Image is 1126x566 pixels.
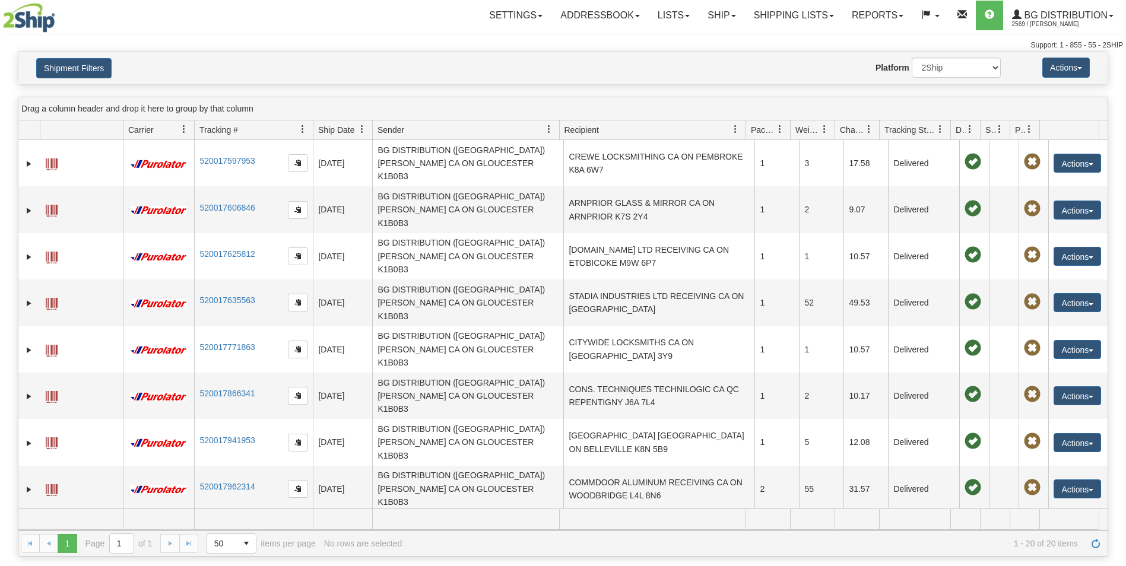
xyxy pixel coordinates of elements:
a: Settings [480,1,551,30]
td: 1 [799,233,843,279]
iframe: chat widget [1099,222,1125,344]
td: COMMDOOR ALUMINUM RECEIVING CA ON WOODBRIDGE L4L 8N6 [563,466,754,512]
td: 10.57 [843,233,888,279]
button: Copy to clipboard [288,341,308,358]
td: [DOMAIN_NAME] LTD RECEIVING CA ON ETOBICOKE M9W 6P7 [563,233,754,279]
td: 17.58 [843,140,888,186]
a: Reports [843,1,912,30]
div: grid grouping header [18,97,1108,120]
td: [DATE] [313,373,372,419]
a: 520017941953 [199,435,255,445]
button: Actions [1054,340,1101,359]
a: Expand [23,437,35,449]
span: Pickup Not Assigned [1024,386,1041,403]
div: No rows are selected [324,539,402,548]
span: Pickup Not Assigned [1024,247,1041,263]
td: 2 [799,373,843,419]
td: CONS. TECHNIQUES TECHNILOGIC CA QC REPENTIGNY J6A 7L4 [563,373,754,419]
a: Recipient filter column settings [725,119,746,139]
img: 11 - Purolator [128,253,189,262]
a: Ship Date filter column settings [352,119,372,139]
a: Tracking Status filter column settings [930,119,950,139]
td: CITYWIDE LOCKSMITHS CA ON [GEOGRAPHIC_DATA] 3Y9 [563,326,754,373]
span: Pickup Not Assigned [1024,294,1041,310]
span: 2569 / [PERSON_NAME] [1012,18,1101,30]
a: 520017606846 [199,203,255,212]
a: Carrier filter column settings [174,119,194,139]
span: Packages [751,124,776,136]
button: Actions [1042,58,1090,78]
td: BG DISTRIBUTION ([GEOGRAPHIC_DATA]) [PERSON_NAME] CA ON GLOUCESTER K1B0B3 [372,419,563,465]
a: Label [46,386,58,405]
span: On time [965,201,981,217]
td: 1 [799,326,843,373]
td: [DATE] [313,419,372,465]
span: Weight [795,124,820,136]
a: Sender filter column settings [539,119,559,139]
span: Pickup Not Assigned [1024,479,1041,496]
td: 49.53 [843,279,888,326]
td: 55 [799,466,843,512]
td: 1 [754,186,799,233]
td: 1 [754,419,799,465]
td: BG DISTRIBUTION ([GEOGRAPHIC_DATA]) [PERSON_NAME] CA ON GLOUCESTER K1B0B3 [372,466,563,512]
a: Label [46,479,58,498]
a: Delivery Status filter column settings [960,119,980,139]
a: Expand [23,205,35,217]
span: Pickup Not Assigned [1024,154,1041,170]
a: Expand [23,297,35,309]
td: 9.07 [843,186,888,233]
span: Recipient [564,124,599,136]
span: On time [965,247,981,263]
span: Shipment Issues [985,124,995,136]
span: BG Distribution [1022,10,1108,20]
a: Weight filter column settings [814,119,835,139]
button: Copy to clipboard [288,480,308,498]
a: Ship [699,1,744,30]
span: Charge [840,124,865,136]
a: Expand [23,158,35,170]
a: Lists [649,1,699,30]
td: [DATE] [313,466,372,512]
td: [GEOGRAPHIC_DATA] [GEOGRAPHIC_DATA] ON BELLEVILLE K8N 5B9 [563,419,754,465]
span: Tracking Status [884,124,936,136]
span: Page of 1 [85,533,153,554]
a: 520017597953 [199,156,255,166]
span: On time [965,340,981,357]
span: On time [965,294,981,310]
button: Actions [1054,293,1101,312]
label: Platform [876,62,909,74]
span: 1 - 20 of 20 items [410,539,1078,548]
td: [DATE] [313,140,372,186]
span: Ship Date [318,124,354,136]
img: 11 - Purolator [128,438,189,447]
a: Pickup Status filter column settings [1019,119,1039,139]
td: ARNPRIOR GLASS & MIRROR CA ON ARNPRIOR K7S 2Y4 [563,186,754,233]
input: Page 1 [110,534,134,553]
span: Pickup Not Assigned [1024,201,1041,217]
td: Delivered [888,279,959,326]
img: 11 - Purolator [128,299,189,308]
img: 11 - Purolator [128,160,189,168]
td: 1 [754,279,799,326]
a: Label [46,292,58,311]
button: Copy to clipboard [288,154,308,172]
img: 11 - Purolator [128,206,189,215]
button: Copy to clipboard [288,387,308,405]
a: Shipment Issues filter column settings [989,119,1010,139]
a: Refresh [1086,534,1105,553]
td: 1 [754,140,799,186]
a: 520017866341 [199,389,255,398]
td: 3 [799,140,843,186]
span: On time [965,433,981,450]
button: Actions [1054,433,1101,452]
img: 11 - Purolator [128,485,189,494]
td: 1 [754,233,799,279]
td: Delivered [888,140,959,186]
td: Delivered [888,373,959,419]
td: [DATE] [313,279,372,326]
td: Delivered [888,186,959,233]
div: Support: 1 - 855 - 55 - 2SHIP [3,40,1123,50]
td: 1 [754,373,799,419]
a: 520017635563 [199,295,255,305]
